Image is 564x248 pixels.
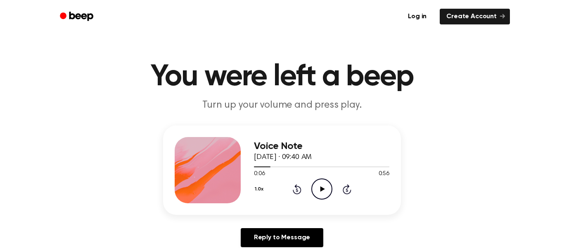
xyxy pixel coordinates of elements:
[254,170,265,178] span: 0:06
[254,182,266,196] button: 1.0x
[71,62,493,92] h1: You were left a beep
[54,9,101,25] a: Beep
[400,7,435,26] a: Log in
[440,9,510,24] a: Create Account
[254,154,312,161] span: [DATE] · 09:40 AM
[254,141,389,152] h3: Voice Note
[123,99,441,112] p: Turn up your volume and press play.
[379,170,389,178] span: 0:56
[241,228,323,247] a: Reply to Message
